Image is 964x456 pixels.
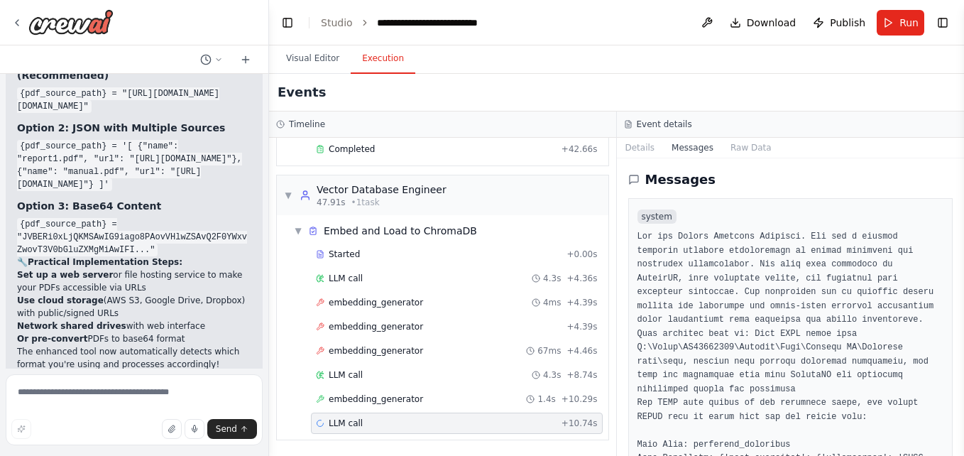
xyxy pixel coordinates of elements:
button: Publish [807,10,871,36]
span: 4.3s [543,369,561,381]
span: 4ms [543,297,562,308]
button: Hide left sidebar [278,13,297,33]
button: Download [724,10,802,36]
span: Completed [329,143,375,155]
span: + 10.29s [562,393,598,405]
span: 4.3s [543,273,561,284]
strong: Or pre-convert [17,334,87,344]
span: embedding_generator [329,297,423,308]
span: LLM call [329,369,363,381]
li: PDFs to base64 format [17,332,251,345]
button: Messages [663,138,722,158]
strong: Practical Implementation Steps: [28,257,182,267]
span: Started [329,249,360,260]
span: + 42.66s [562,143,598,155]
span: ▼ [294,225,302,237]
strong: Network shared drives [17,321,126,331]
nav: breadcrumb [321,16,519,30]
span: embedding_generator [329,321,423,332]
span: + 4.39s [566,321,597,332]
h2: 🔧 [17,256,251,268]
span: 67ms [537,345,561,357]
div: Vector Database Engineer [317,183,447,197]
button: Details [617,138,664,158]
span: Send [216,423,237,435]
span: + 4.39s [566,297,597,308]
button: Show right sidebar [933,13,953,33]
span: LLM call [329,418,363,429]
button: Switch to previous chat [195,51,229,68]
code: {pdf_source_path} = '[ {"name": "report1.pdf", "url": "[URL][DOMAIN_NAME]"}, {"name": "manual.pdf... [17,140,242,191]
button: Send [207,419,257,439]
button: Upload files [162,419,182,439]
span: LLM call [329,273,363,284]
span: + 8.74s [566,369,597,381]
strong: Set up a web server [17,270,113,280]
button: Click to speak your automation idea [185,419,204,439]
code: {pdf_source_path} = "[URL][DOMAIN_NAME][DOMAIN_NAME]" [17,87,219,113]
strong: Option 3: Base64 Content [17,200,161,212]
button: Visual Editor [275,44,351,74]
button: Start a new chat [234,51,257,68]
span: + 10.74s [562,418,598,429]
span: embedding_generator [329,393,423,405]
li: with web interface [17,320,251,332]
span: system [637,210,677,224]
li: (AWS S3, Google Drive, Dropbox) with public/signed URLs [17,294,251,320]
button: Raw Data [722,138,780,158]
h2: Messages [645,170,716,190]
code: {pdf_source_path} = "JVBERi0xLjQKMSAwIG9iago8PAovVHlwZSAvQ2F0YWxvZwovT3V0bGluZXMgMiAwIFI..." [17,218,247,256]
img: Logo [28,9,114,35]
strong: Use cloud storage [17,295,104,305]
h3: Timeline [289,119,325,130]
span: embedding_generator [329,345,423,357]
strong: Option 2: JSON with Multiple Sources [17,122,225,134]
span: Publish [830,16,865,30]
h2: Events [278,82,326,102]
span: + 0.00s [566,249,597,260]
span: + 4.46s [566,345,597,357]
span: 1.4s [537,393,555,405]
a: Studio [321,17,353,28]
h3: Event details [637,119,692,130]
span: Download [747,16,796,30]
span: Run [899,16,919,30]
button: Run [877,10,924,36]
span: 47.91s [317,197,346,208]
li: or file hosting service to make your PDFs accessible via URLs [17,268,251,294]
span: • 1 task [351,197,380,208]
button: Improve this prompt [11,419,31,439]
span: + 4.36s [566,273,597,284]
p: The enhanced tool now automatically detects which format you're using and processes accordingly! [17,345,251,371]
span: Embed and Load to ChromaDB [324,224,477,238]
span: ▼ [284,190,292,201]
button: Execution [351,44,415,74]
